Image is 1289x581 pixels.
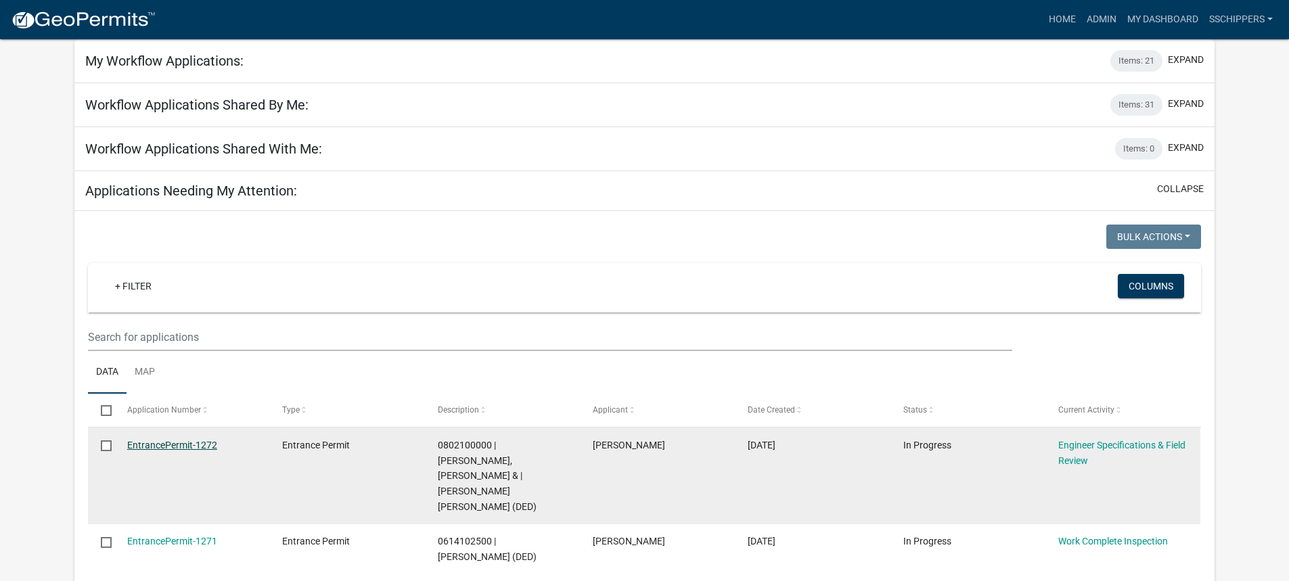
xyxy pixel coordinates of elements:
datatable-header-cell: Applicant [580,394,735,426]
span: 0614102500 | Kingery, Kyle Steven (DED) [438,536,537,562]
span: 0802100000 | Ossman, Carter Donald & | Harney, Mariah Loreen Ann (DED) [438,440,537,512]
datatable-header-cell: Date Created [735,394,890,426]
datatable-header-cell: Description [424,394,579,426]
button: expand [1168,141,1204,155]
div: Items: 31 [1110,94,1162,116]
a: + Filter [104,274,162,298]
input: Search for applications [88,323,1012,351]
span: Status [903,405,927,415]
button: expand [1168,97,1204,111]
span: Application Number [127,405,201,415]
div: Items: 0 [1115,138,1162,160]
a: Work Complete Inspection [1058,536,1168,547]
datatable-header-cell: Status [890,394,1045,426]
span: Applicant [593,405,628,415]
span: Entrance Permit [282,440,350,450]
a: EntrancePermit-1271 [127,536,217,547]
button: Columns [1118,274,1184,298]
button: expand [1168,53,1204,67]
span: Type [282,405,300,415]
datatable-header-cell: Current Activity [1045,394,1200,426]
datatable-header-cell: Select [88,394,114,426]
span: 08/18/2025 [748,536,775,547]
a: Map [127,351,163,394]
datatable-header-cell: Type [269,394,424,426]
a: EntrancePermit-1272 [127,440,217,450]
h5: Workflow Applications Shared With Me: [85,141,322,157]
span: Joshua Johnson [593,536,665,547]
h5: Workflow Applications Shared By Me: [85,97,309,113]
span: Description [438,405,479,415]
button: Bulk Actions [1106,225,1201,249]
datatable-header-cell: Application Number [114,394,269,426]
span: In Progress [903,440,951,450]
span: Carter Ossman [593,440,665,450]
span: Date Created [748,405,795,415]
button: collapse [1157,182,1204,196]
a: Admin [1081,7,1122,32]
h5: Applications Needing My Attention: [85,183,297,199]
a: My Dashboard [1122,7,1204,32]
span: Current Activity [1058,405,1114,415]
a: Data [88,351,127,394]
a: Engineer Specifications & Field Review [1058,440,1185,466]
a: sschippers [1204,7,1278,32]
span: 08/20/2025 [748,440,775,450]
h5: My Workflow Applications: [85,53,244,69]
span: Entrance Permit [282,536,350,547]
a: Home [1043,7,1081,32]
span: In Progress [903,536,951,547]
div: Items: 21 [1110,50,1162,72]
